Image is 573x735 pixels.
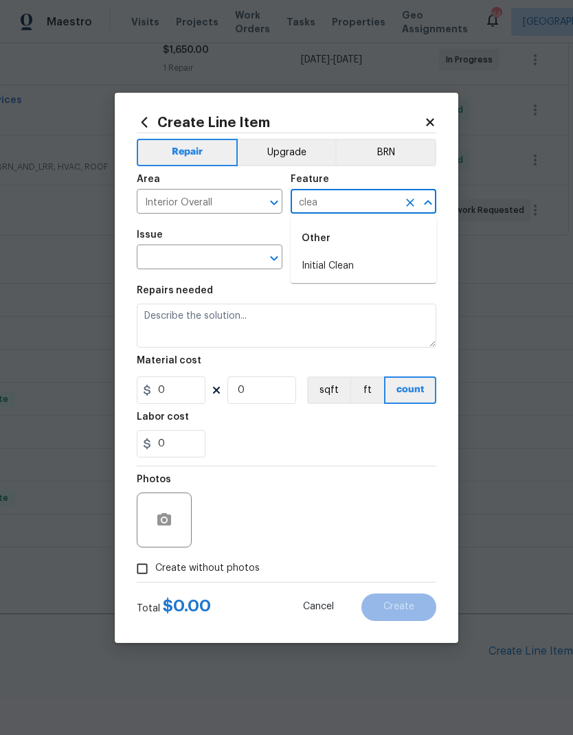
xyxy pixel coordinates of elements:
[291,222,436,255] div: Other
[384,376,436,404] button: count
[265,193,284,212] button: Open
[137,599,211,615] div: Total
[291,255,436,278] li: Initial Clean
[303,602,334,612] span: Cancel
[238,139,336,166] button: Upgrade
[291,174,329,184] h5: Feature
[281,593,356,621] button: Cancel
[155,561,260,576] span: Create without photos
[401,193,420,212] button: Clear
[137,356,201,365] h5: Material cost
[137,230,163,240] h5: Issue
[137,475,171,484] h5: Photos
[383,602,414,612] span: Create
[137,139,238,166] button: Repair
[361,593,436,621] button: Create
[335,139,436,166] button: BRN
[137,412,189,422] h5: Labor cost
[163,598,211,614] span: $ 0.00
[137,174,160,184] h5: Area
[137,286,213,295] h5: Repairs needed
[307,376,350,404] button: sqft
[265,249,284,268] button: Open
[418,193,438,212] button: Close
[137,115,424,130] h2: Create Line Item
[350,376,384,404] button: ft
